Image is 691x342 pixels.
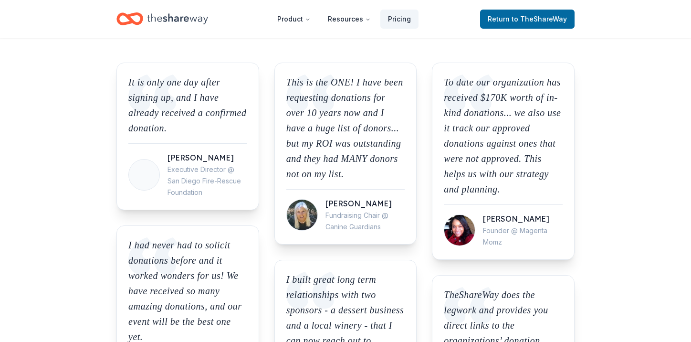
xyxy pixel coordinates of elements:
[128,75,247,136] p: It is only one day after signing up, and I have already received a confirmed donation.
[444,215,475,246] img: Picture for Maria Manning
[483,213,563,225] div: [PERSON_NAME]
[168,164,247,198] div: Executive Director @ San Diego Fire-Rescue Foundation
[325,210,405,233] div: Fundraising Chair @ Canine Guardians
[286,75,405,182] p: This is the ONE! I have been requesting donations for over 10 years now and I have a huge list of...
[320,10,378,29] button: Resources
[270,8,419,30] nav: Main
[287,200,317,230] img: Picture for Marcia Hadeler
[168,151,247,164] div: [PERSON_NAME]
[270,10,318,29] button: Product
[325,197,405,210] div: [PERSON_NAME]
[483,225,563,248] div: Founder @ Magenta Momz
[480,10,575,29] a: Returnto TheShareWay
[380,10,419,29] a: Pricing
[488,13,567,25] span: Return
[129,160,159,190] img: Picture for Wendy Robinson
[116,8,208,30] a: Home
[444,75,563,197] p: To date our organization has received $170K worth of in-kind donations... we also use it track ou...
[512,15,567,23] span: to TheShareWay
